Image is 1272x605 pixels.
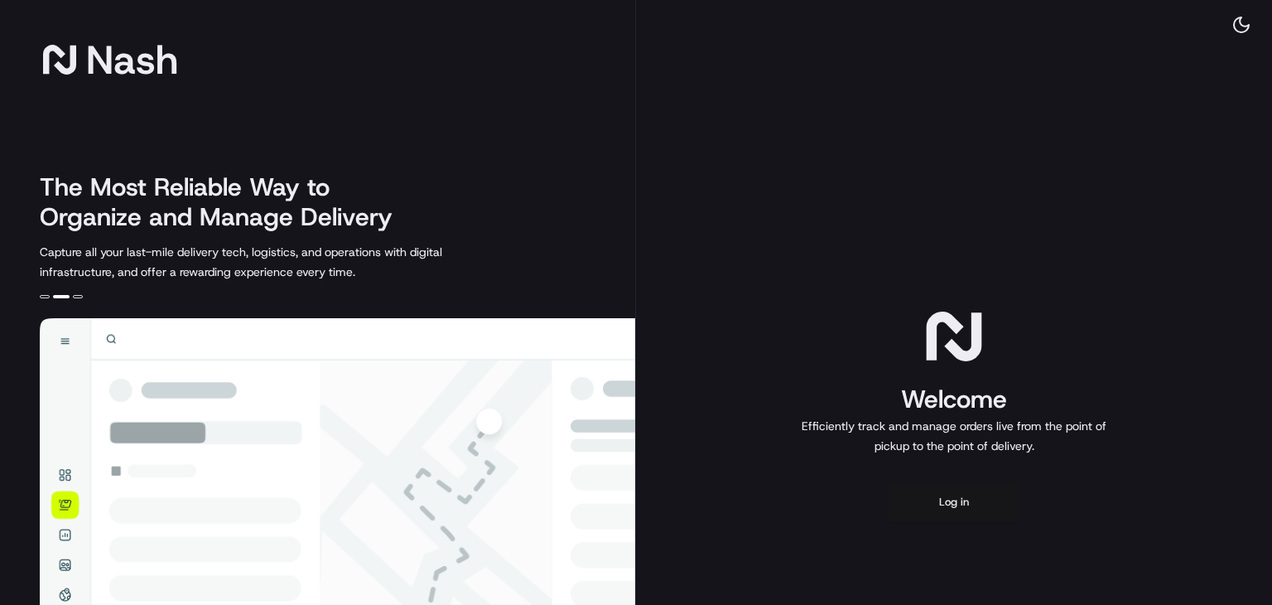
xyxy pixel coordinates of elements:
[40,242,517,282] p: Capture all your last-mile delivery tech, logistics, and operations with digital infrastructure, ...
[888,482,1020,522] button: Log in
[40,172,411,232] h2: The Most Reliable Way to Organize and Manage Delivery
[86,43,178,76] span: Nash
[795,416,1113,456] p: Efficiently track and manage orders live from the point of pickup to the point of delivery.
[795,383,1113,416] h1: Welcome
